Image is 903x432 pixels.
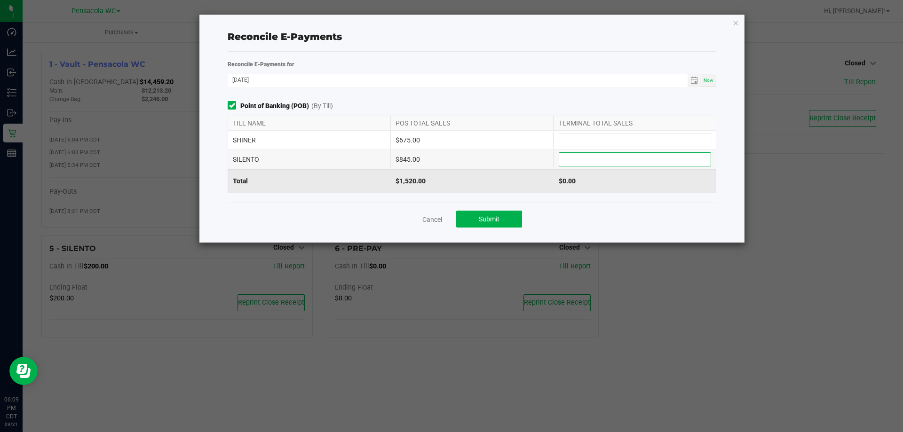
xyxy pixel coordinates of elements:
div: $845.00 [390,150,553,169]
div: POS TOTAL SALES [390,116,553,130]
div: TILL NAME [228,116,390,130]
div: TERMINAL TOTAL SALES [554,116,716,130]
iframe: Resource center [9,357,38,385]
button: Submit [456,211,522,228]
a: Cancel [422,215,442,224]
div: Total [228,169,390,193]
span: Now [704,78,713,83]
span: Toggle calendar [688,74,701,87]
span: Submit [479,215,499,223]
span: (By Till) [311,101,333,111]
form-toggle: Include in reconciliation [228,101,240,111]
div: Reconcile E-Payments [228,30,716,44]
div: SHINER [228,131,390,149]
input: Date [228,74,688,86]
div: $675.00 [390,131,553,149]
div: $1,520.00 [390,169,553,193]
div: $0.00 [554,169,716,193]
div: SILENTO [228,150,390,169]
strong: Point of Banking (POB) [240,101,309,111]
strong: Reconcile E-Payments for [228,61,294,68]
